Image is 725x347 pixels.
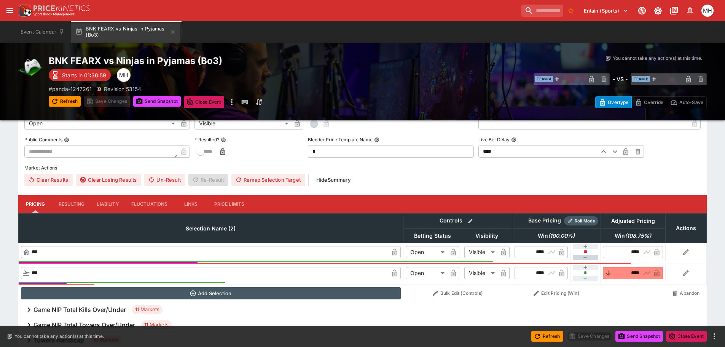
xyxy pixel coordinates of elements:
[53,195,91,213] button: Resulting
[514,287,598,299] button: Edit Pricing (Win)
[21,287,401,299] button: Add Selection
[565,5,577,17] button: No Bookmarks
[33,321,135,329] h6: Game NIP Total Towers Over/Under
[699,2,716,19] button: Michael Hutchinson
[478,136,510,143] p: Live Bet Delay
[144,174,185,186] button: Un-Result
[665,213,706,243] th: Actions
[525,216,564,225] div: Base Pricing
[606,231,660,240] span: Win(108.75%)
[312,174,355,186] button: HideSummary
[595,96,632,108] button: Overtype
[24,117,178,130] div: Open
[701,5,714,17] div: Michael Hutchinson
[564,216,598,225] div: Show/hide Price Roll mode configuration.
[16,21,69,43] button: Event Calendar
[132,306,163,313] span: 11 Markets
[308,136,373,143] p: Blender Price Template Name
[464,246,497,258] div: Visible
[24,174,73,186] button: Clear Results
[33,306,126,314] h6: Game NIP Total Kills Over/Under
[62,71,106,79] p: Starts in 01:36:59
[177,224,244,233] span: Selection Name (2)
[613,75,628,83] h6: - VS -
[464,267,497,279] div: Visible
[535,76,553,82] span: Team A
[531,331,563,342] button: Refresh
[579,5,633,17] button: Select Tenant
[667,4,681,18] button: Documentation
[572,218,598,224] span: Roll Mode
[710,332,719,341] button: more
[17,3,32,18] img: PriceKinetics Logo
[667,96,707,108] button: Auto-Save
[679,98,703,106] p: Auto-Save
[49,85,92,93] p: Copy To Clipboard
[18,195,53,213] button: Pricing
[548,231,575,240] em: ( 100.00 %)
[631,96,667,108] button: Override
[467,231,507,240] span: Visibility
[374,137,379,142] button: Blender Price Template Name
[133,96,181,107] button: Send Snapshot
[683,4,697,18] button: Notifications
[104,85,141,93] p: Revision 53154
[406,231,459,240] span: Betting Status
[3,4,17,18] button: open drawer
[625,231,651,240] em: ( 108.75 %)
[117,68,131,82] div: Michael Hutchinson
[194,117,291,130] div: Visible
[613,55,702,62] p: You cannot take any action(s) at this time.
[33,5,90,11] img: PriceKinetics
[521,5,563,17] input: search
[24,162,701,174] label: Market Actions
[668,287,704,299] button: Abandon
[14,333,104,340] p: You cannot take any action(s) at this time.
[632,76,650,82] span: Team B
[601,213,665,228] th: Adjusted Pricing
[635,4,649,18] button: Connected to PK
[406,246,447,258] div: Open
[24,136,62,143] p: Public Comments
[227,96,236,108] button: more
[405,287,510,299] button: Bulk Edit (Controls)
[666,331,707,342] button: Close Event
[615,331,663,342] button: Send Snapshot
[91,195,125,213] button: Liability
[651,4,665,18] button: Toggle light/dark mode
[194,136,219,143] p: Resulted?
[33,13,75,16] img: Sportsbook Management
[184,96,225,108] button: Close Event
[231,174,305,186] button: Remap Selection Target
[608,98,628,106] p: Overtype
[221,137,226,142] button: Resulted?
[76,174,141,186] button: Clear Losing Results
[174,195,208,213] button: Links
[595,96,707,108] div: Start From
[71,21,180,43] button: BNK FEARX vs Ninjas in Pyjamas (Bo3)
[406,267,447,279] div: Open
[644,98,663,106] p: Override
[465,216,475,226] button: Bulk edit
[49,96,81,107] button: Refresh
[141,321,172,329] span: 11 Markets
[64,137,69,142] button: Public Comments
[511,137,516,142] button: Live Bet Delay
[529,231,583,240] span: Win(100.00%)
[208,195,251,213] button: Price Limits
[403,213,512,228] th: Controls
[188,174,228,186] span: Re-Result
[125,195,174,213] button: Fluctuations
[49,55,378,67] h2: Copy To Clipboard
[18,55,43,79] img: esports.png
